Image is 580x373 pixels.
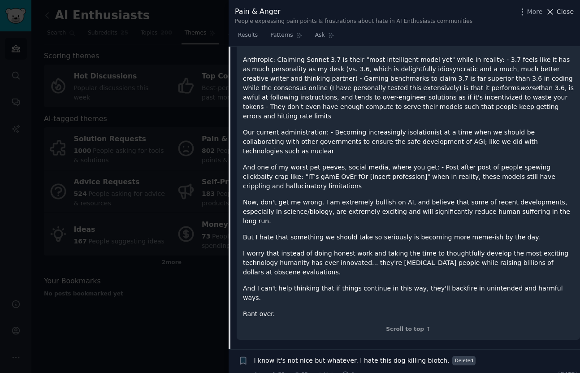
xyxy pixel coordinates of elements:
[527,7,543,17] span: More
[312,28,338,47] a: Ask
[452,356,476,365] span: Deleted
[520,84,539,91] em: worse
[243,309,574,319] p: Rant over.
[243,249,574,277] p: I worry that instead of doing honest work and taking the time to thoughtfully develop the most ex...
[235,28,261,47] a: Results
[267,28,305,47] a: Patterns
[243,163,574,191] p: And one of my worst pet peeves, social media, where you get: - Post after post of people spewing ...
[315,31,325,39] span: Ask
[243,284,574,303] p: And I can't help thinking that if things continue in this way, they'll backfire in unintended and...
[235,6,472,17] div: Pain & Anger
[238,31,258,39] span: Results
[243,233,574,242] p: But I hate that something we should take so seriously is becoming more meme-ish by the day.
[235,17,472,26] div: People expressing pain points & frustrations about hate in AI Enthusiasts communities
[243,128,574,156] p: Our current administration: - Becoming increasingly isolationist at a time when we should be coll...
[518,7,543,17] button: More
[545,7,574,17] button: Close
[270,31,293,39] span: Patterns
[243,325,574,334] div: Scroll to top ↑
[557,7,574,17] span: Close
[243,55,574,121] p: Anthropic: Claiming Sonnet 3.7 is their "most intelligent model yet" while in reality: - 3.7 feel...
[243,198,574,226] p: Now, don't get me wrong. I am extremely bullish on AI, and believe that some of recent developmen...
[254,356,450,365] a: I know it's not nice but whatever. I hate this dog killing biotch.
